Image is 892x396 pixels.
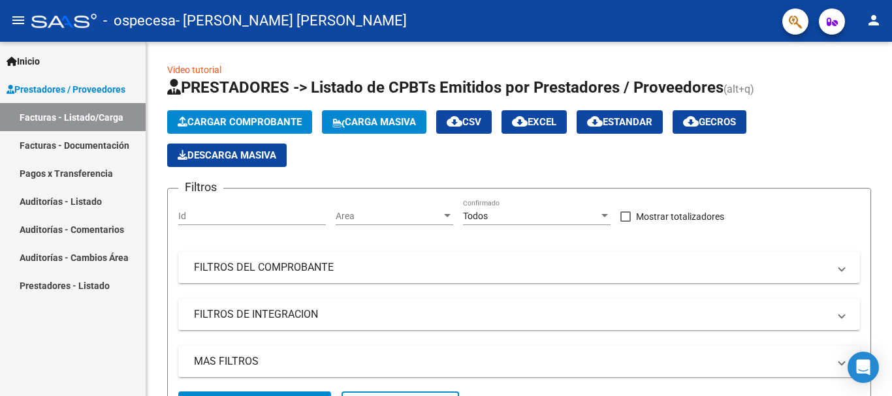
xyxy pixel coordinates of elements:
[512,114,528,129] mat-icon: cloud_download
[194,307,829,322] mat-panel-title: FILTROS DE INTEGRACION
[447,114,462,129] mat-icon: cloud_download
[848,352,879,383] div: Open Intercom Messenger
[502,110,567,134] button: EXCEL
[178,116,302,128] span: Cargar Comprobante
[167,78,724,97] span: PRESTADORES -> Listado de CPBTs Emitidos por Prestadores / Proveedores
[587,114,603,129] mat-icon: cloud_download
[194,260,829,275] mat-panel-title: FILTROS DEL COMPROBANTE
[587,116,652,128] span: Estandar
[332,116,416,128] span: Carga Masiva
[167,110,312,134] button: Cargar Comprobante
[178,178,223,196] h3: Filtros
[463,211,488,221] span: Todos
[673,110,746,134] button: Gecros
[724,83,754,95] span: (alt+q)
[866,12,882,28] mat-icon: person
[178,149,276,161] span: Descarga Masiva
[167,144,287,167] app-download-masive: Descarga masiva de comprobantes (adjuntos)
[176,7,407,35] span: - [PERSON_NAME] [PERSON_NAME]
[683,114,699,129] mat-icon: cloud_download
[512,116,556,128] span: EXCEL
[436,110,492,134] button: CSV
[194,354,829,369] mat-panel-title: MAS FILTROS
[178,299,860,330] mat-expansion-panel-header: FILTROS DE INTEGRACION
[10,12,26,28] mat-icon: menu
[167,144,287,167] button: Descarga Masiva
[167,65,221,75] a: Video tutorial
[683,116,736,128] span: Gecros
[322,110,426,134] button: Carga Masiva
[577,110,663,134] button: Estandar
[447,116,481,128] span: CSV
[178,252,860,283] mat-expansion-panel-header: FILTROS DEL COMPROBANTE
[336,211,441,222] span: Area
[7,54,40,69] span: Inicio
[103,7,176,35] span: - ospecesa
[178,346,860,377] mat-expansion-panel-header: MAS FILTROS
[636,209,724,224] span: Mostrar totalizadores
[7,82,125,97] span: Prestadores / Proveedores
